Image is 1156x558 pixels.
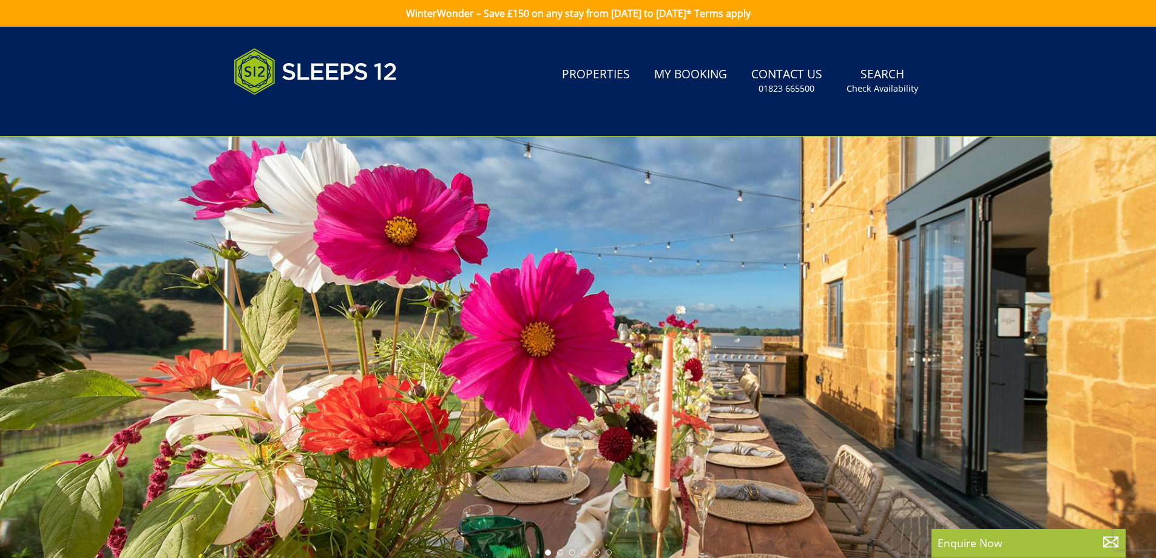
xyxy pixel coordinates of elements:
[557,61,635,89] a: Properties
[847,83,918,95] small: Check Availability
[746,61,827,101] a: Contact Us01823 665500
[234,41,397,102] img: Sleeps 12
[759,83,814,95] small: 01823 665500
[842,61,923,101] a: SearchCheck Availability
[649,61,732,89] a: My Booking
[228,109,355,120] iframe: Customer reviews powered by Trustpilot
[938,535,1120,551] p: Enquire Now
